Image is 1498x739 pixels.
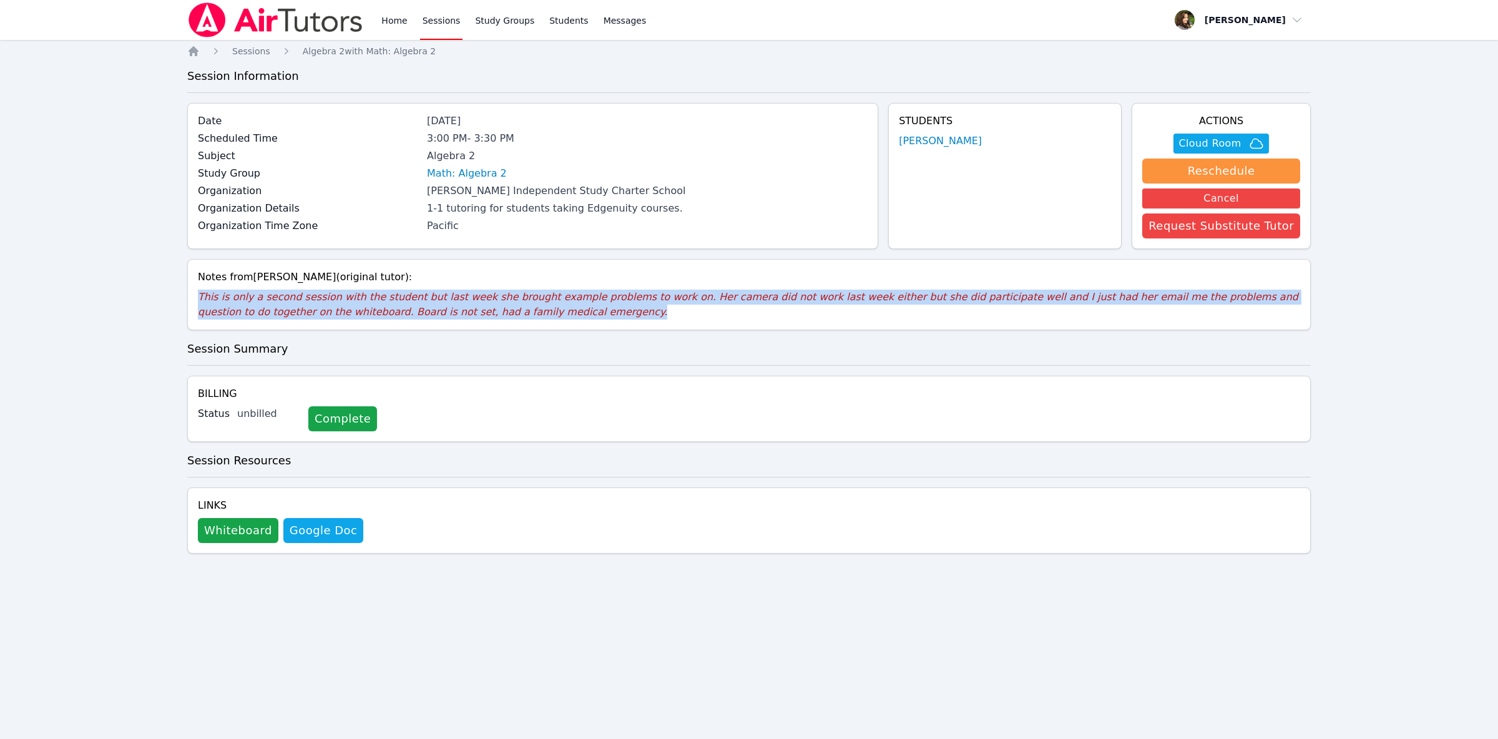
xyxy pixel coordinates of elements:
img: Air Tutors [187,2,364,37]
button: Request Substitute Tutor [1142,213,1300,238]
button: Cloud Room [1173,134,1268,154]
label: Organization Time Zone [198,218,419,233]
button: Whiteboard [198,518,278,543]
h4: Links [198,498,363,513]
button: Reschedule [1142,159,1300,184]
span: Algebra 2 with Math: Algebra 2 [303,46,436,56]
label: Organization [198,184,419,198]
button: Cancel [1142,188,1300,208]
div: 3:00 PM - 3:30 PM [427,131,868,146]
a: Complete [308,406,377,431]
p: This is only a second session with the student but last week she brought example problems to work... [198,290,1300,320]
label: Scheduled Time [198,131,419,146]
h3: Session Summary [187,340,1311,358]
a: Algebra 2with Math: Algebra 2 [303,45,436,57]
label: Date [198,114,419,129]
label: Subject [198,149,419,164]
span: Messages [604,14,647,27]
a: Google Doc [283,518,363,543]
div: Notes from [PERSON_NAME] (original tutor): [198,270,1300,285]
h4: Billing [198,386,1300,401]
label: Status [198,406,230,421]
h4: Students [899,114,1111,129]
span: Sessions [232,46,270,56]
div: [DATE] [427,114,868,129]
label: Study Group [198,166,419,181]
div: [PERSON_NAME] Independent Study Charter School [427,184,868,198]
h3: Session Resources [187,452,1311,469]
nav: Breadcrumb [187,45,1311,57]
a: Sessions [232,45,270,57]
div: Algebra 2 [427,149,868,164]
div: unbilled [237,406,298,421]
span: Cloud Room [1178,136,1241,151]
h3: Session Information [187,67,1311,85]
div: Pacific [427,218,868,233]
div: 1-1 tutoring for students taking Edgenuity courses. [427,201,868,216]
a: [PERSON_NAME] [899,134,982,149]
label: Organization Details [198,201,419,216]
a: Math: Algebra 2 [427,166,507,181]
h4: Actions [1142,114,1300,129]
